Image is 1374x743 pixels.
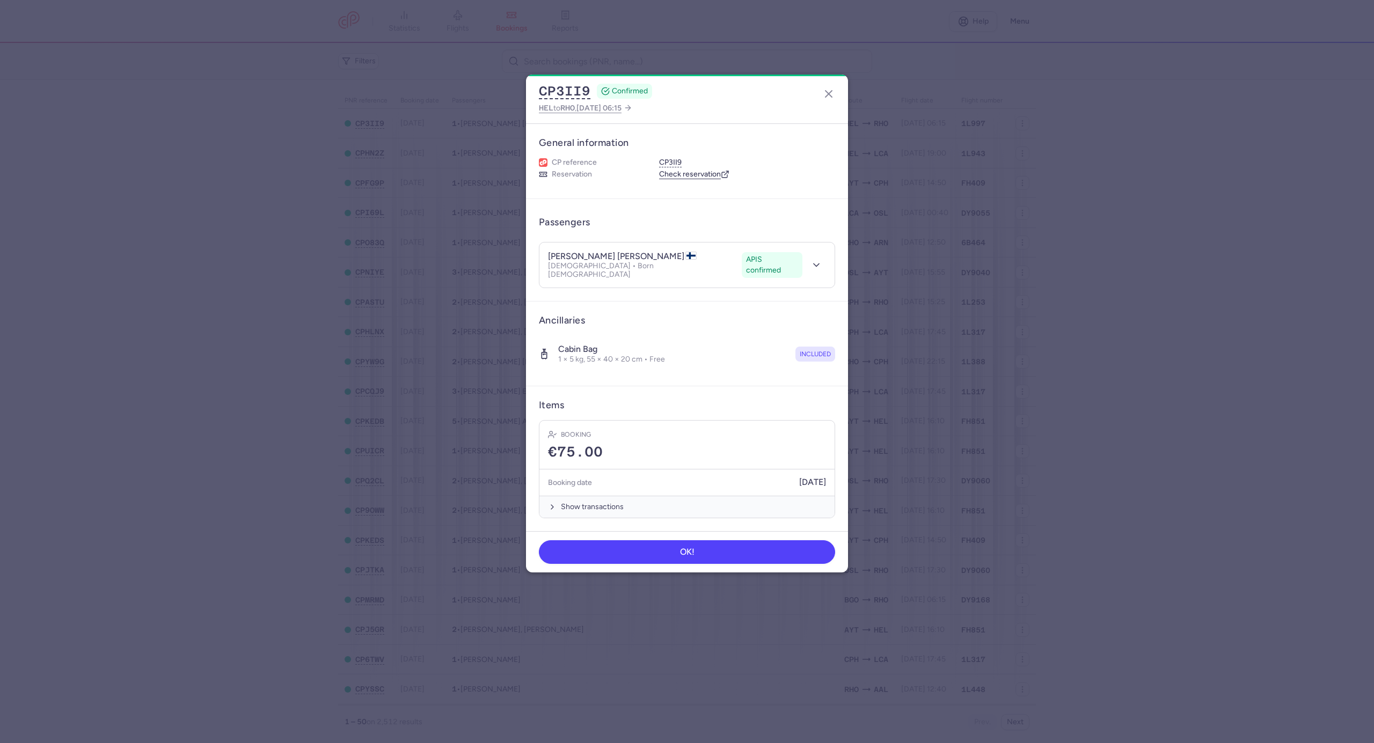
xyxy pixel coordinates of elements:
[539,399,564,411] h3: Items
[539,496,835,518] button: Show transactions
[659,158,682,167] button: CP3II9
[800,349,831,359] span: included
[558,355,665,364] p: 1 × 5 kg, 55 × 40 × 20 cm • Free
[548,262,737,279] p: [DEMOGRAPHIC_DATA] • Born [DEMOGRAPHIC_DATA]
[560,104,575,112] span: RHO
[552,170,592,179] span: Reservation
[548,444,603,460] span: €75.00
[539,104,553,112] span: HEL
[558,344,665,355] h4: Cabin bag
[539,540,835,564] button: OK!
[539,314,835,327] h3: Ancillaries
[799,477,826,487] span: [DATE]
[539,216,590,229] h3: Passengers
[561,429,591,440] h4: Booking
[746,254,798,276] span: APIS confirmed
[548,251,697,262] h4: [PERSON_NAME] [PERSON_NAME]
[539,158,547,167] figure: 1L airline logo
[539,101,632,115] a: HELtoRHO,[DATE] 06:15
[552,158,597,167] span: CP reference
[576,104,622,113] span: [DATE] 06:15
[539,83,590,99] button: CP3II9
[680,547,695,557] span: OK!
[539,101,622,115] span: to ,
[548,476,592,489] h5: Booking date
[539,137,835,149] h3: General information
[612,86,648,97] span: CONFIRMED
[659,170,729,179] a: Check reservation
[539,421,835,469] div: Booking€75.00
